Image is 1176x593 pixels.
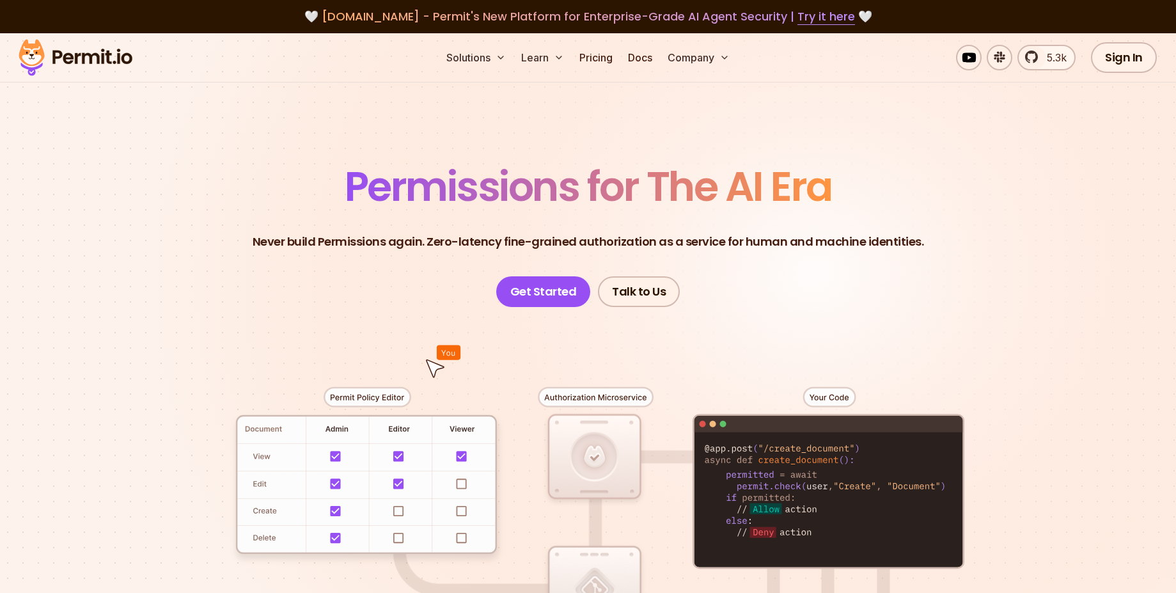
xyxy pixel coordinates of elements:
[345,158,832,215] span: Permissions for The AI Era
[598,276,680,307] a: Talk to Us
[662,45,735,70] button: Company
[574,45,618,70] a: Pricing
[441,45,511,70] button: Solutions
[13,36,138,79] img: Permit logo
[1039,50,1067,65] span: 5.3k
[1091,42,1157,73] a: Sign In
[797,8,855,25] a: Try it here
[253,233,924,251] p: Never build Permissions again. Zero-latency fine-grained authorization as a service for human and...
[322,8,855,24] span: [DOMAIN_NAME] - Permit's New Platform for Enterprise-Grade AI Agent Security |
[496,276,591,307] a: Get Started
[623,45,657,70] a: Docs
[31,8,1145,26] div: 🤍 🤍
[516,45,569,70] button: Learn
[1017,45,1076,70] a: 5.3k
